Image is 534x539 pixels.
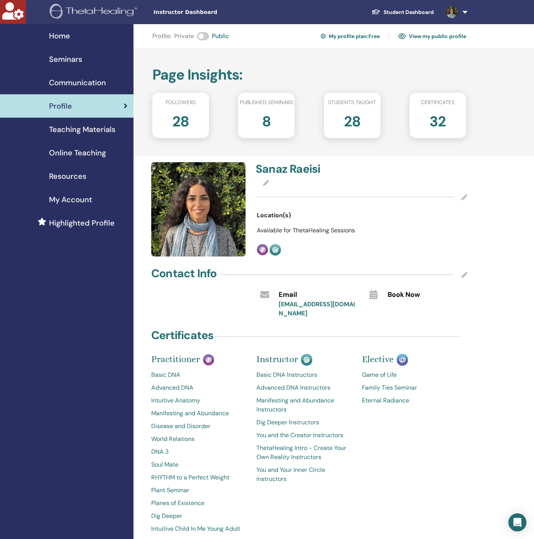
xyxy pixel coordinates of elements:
[421,98,454,106] span: Certificates
[49,217,115,229] span: Highlighted Profile
[256,354,298,364] span: Instructor
[257,226,355,234] span: Available for ThetaHealing Sessions
[256,444,350,462] a: ThetaHealing Intro - Create Your Own Reality Instructors
[50,4,140,21] img: logo.png
[362,370,456,379] a: Game of Life
[151,267,216,280] h4: Contact Info
[49,170,86,182] span: Resources
[508,513,526,531] div: Open Intercom Messenger
[371,9,381,15] img: graduation-cap-white.svg
[321,30,380,42] a: My profile plan:Free
[151,499,245,508] a: Planes of Existence
[49,124,115,135] span: Teaching Materials
[49,194,92,205] span: My Account
[152,32,171,41] span: Profile :
[398,33,406,40] img: eye.svg
[279,300,355,317] a: [EMAIL_ADDRESS][DOMAIN_NAME]
[256,418,350,427] a: Dig Deeper Instructors
[151,409,245,418] a: Manifesting and Abundance
[362,383,456,392] a: Family Ties Seminar
[256,370,350,379] a: Basic DNA Instructors
[256,383,350,392] a: Advanced DNA Instructors
[151,486,245,495] a: Plant Seminar
[256,431,350,440] a: You and the Creator Instructors
[151,396,245,405] a: Intuitive Anatomy
[49,77,106,88] span: Communication
[151,524,245,533] a: Intuitive Child In Me Young Adult
[49,54,82,65] span: Seminars
[256,465,350,484] a: You and Your Inner Circle Instructors
[240,98,293,106] span: Published seminars
[172,109,189,131] h2: 28
[151,162,246,256] img: default.jpg
[166,98,196,106] span: Followers
[151,354,200,364] span: Practitioner
[398,30,466,42] a: View my public profile
[257,211,291,220] span: Location(s)
[262,109,271,131] h2: 8
[151,511,245,521] a: Dig Deeper
[279,290,297,300] span: Email
[344,109,361,131] h2: 28
[151,447,245,456] a: DNA 3
[430,109,446,131] h2: 32
[151,370,245,379] a: Basic DNA
[362,396,456,405] a: Eternal Radiance
[256,396,350,414] a: Manifesting and Abundance Instructors
[151,473,245,482] a: RHYTHM to a Perfect Weight
[446,6,458,18] img: default.jpg
[49,30,70,41] span: Home
[151,435,245,444] a: World Relations
[328,98,376,106] span: Students taught
[151,422,245,431] a: Disease and Disorder
[362,354,394,364] span: Elective
[174,32,194,41] span: Private
[365,5,440,19] a: Student Dashboard
[49,100,72,112] span: Profile
[151,383,245,392] a: Advanced DNA
[256,162,358,176] h4: Sanaz Raeisi
[49,147,106,158] span: Online Teaching
[321,32,326,40] img: cog.svg
[388,290,420,300] span: Book Now
[153,8,267,16] span: Instructor Dashboard
[151,329,213,342] h4: Certificates
[151,460,245,469] a: Soul Mate
[152,66,466,84] h2: Page Insights :
[212,32,229,41] span: Public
